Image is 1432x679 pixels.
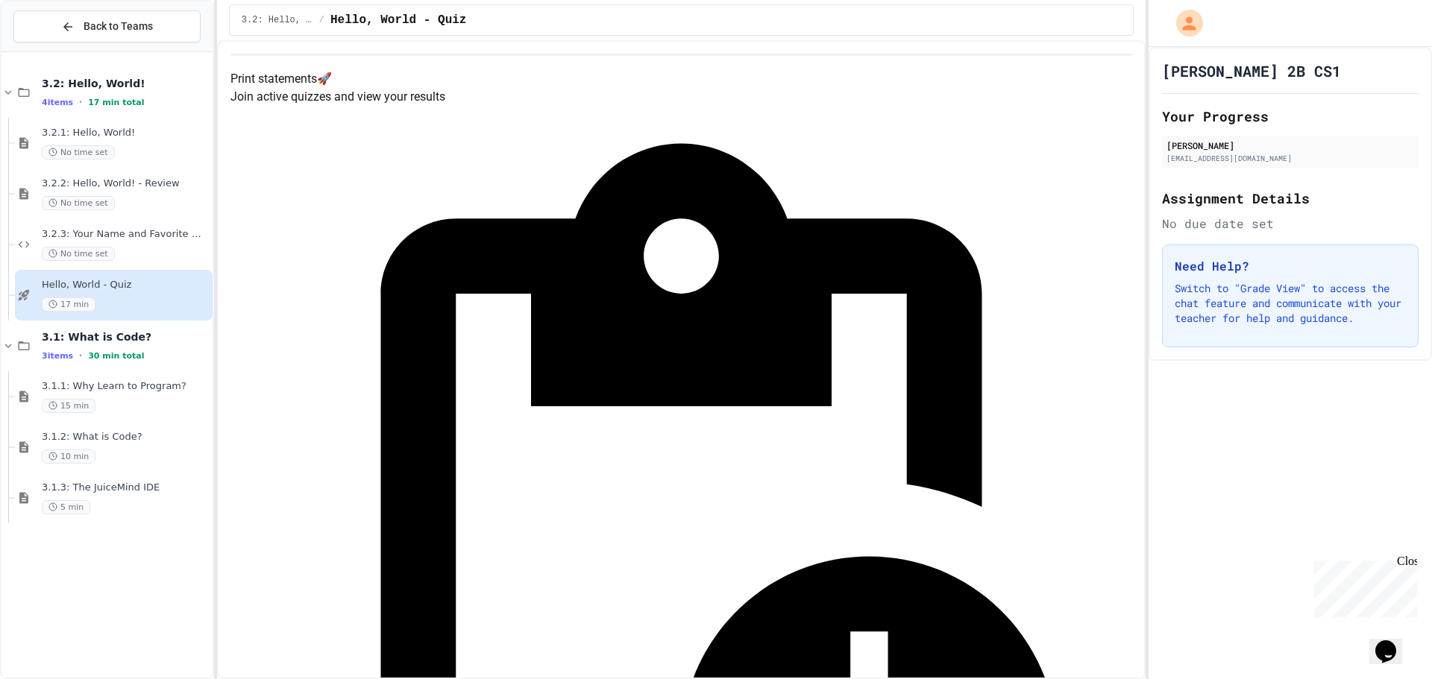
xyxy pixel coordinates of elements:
span: • [79,350,82,361]
iframe: chat widget [1308,555,1417,618]
h4: Print statements 🚀 [230,70,1132,88]
span: 3.2: Hello, World! [242,14,313,26]
button: Back to Teams [13,10,201,42]
span: Back to Teams [84,19,153,34]
div: [PERSON_NAME] [1166,139,1414,152]
span: • [79,96,82,108]
h1: [PERSON_NAME] 2B CS1 [1162,60,1341,81]
span: 3.2.2: Hello, World! - Review [42,177,210,190]
div: Chat with us now!Close [6,6,103,95]
span: 3.2: Hello, World! [42,77,210,90]
span: No time set [42,196,115,210]
h3: Need Help? [1175,257,1406,275]
span: No time set [42,145,115,160]
h2: Your Progress [1162,106,1419,127]
div: [EMAIL_ADDRESS][DOMAIN_NAME] [1166,153,1414,164]
span: 3.1.3: The JuiceMind IDE [42,481,210,494]
span: 17 min [42,297,95,312]
span: 5 min [42,500,90,514]
span: 15 min [42,399,95,413]
p: Join active quizzes and view your results [230,88,1132,106]
span: 3.1: What is Code? [42,330,210,344]
span: 3.2.3: Your Name and Favorite Movie [42,228,210,241]
iframe: chat widget [1369,619,1417,664]
div: My Account [1161,6,1207,40]
span: 3 items [42,351,73,361]
span: 4 items [42,98,73,107]
span: / [319,14,324,26]
span: Hello, World - Quiz [42,279,210,291]
div: No due date set [1162,215,1419,233]
span: 17 min total [88,98,144,107]
span: 30 min total [88,351,144,361]
span: 3.1.2: What is Code? [42,431,210,443]
span: 3.2.1: Hello, World! [42,127,210,139]
span: No time set [42,247,115,261]
h2: Assignment Details [1162,188,1419,209]
span: Hello, World - Quiz [330,11,466,29]
span: 10 min [42,449,95,464]
span: 3.1.1: Why Learn to Program? [42,380,210,393]
p: Switch to "Grade View" to access the chat feature and communicate with your teacher for help and ... [1175,281,1406,326]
